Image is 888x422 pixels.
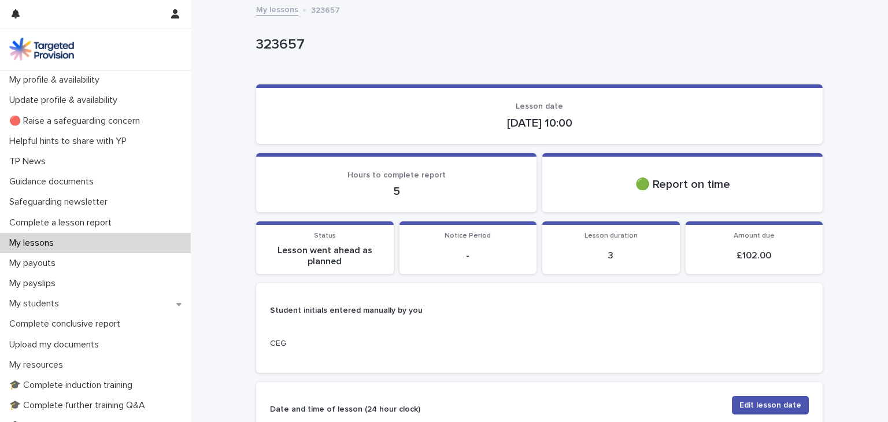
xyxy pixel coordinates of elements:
p: Safeguarding newsletter [5,197,117,208]
p: Upload my documents [5,339,108,350]
p: Lesson went ahead as planned [263,245,387,267]
p: CEG [270,338,441,350]
span: Lesson date [516,102,563,110]
p: My lessons [5,238,63,249]
p: 🔴 Raise a safeguarding concern [5,116,149,127]
p: £ 102.00 [693,250,816,261]
span: Edit lesson date [739,399,801,411]
span: Notice Period [445,232,491,239]
p: 🎓 Complete further training Q&A [5,400,154,411]
img: M5nRWzHhSzIhMunXDL62 [9,38,74,61]
p: My payslips [5,278,65,289]
p: Complete conclusive report [5,319,129,330]
p: My payouts [5,258,65,269]
p: 🟢 Report on time [556,177,809,191]
p: 3 [549,250,673,261]
span: Hours to complete report [347,171,446,179]
p: 323657 [256,36,818,53]
p: My students [5,298,68,309]
p: My profile & availability [5,75,109,86]
p: Update profile & availability [5,95,127,106]
span: Status [314,232,336,239]
p: - [406,250,530,261]
p: TP News [5,156,55,167]
span: Lesson duration [584,232,638,239]
span: Amount due [734,232,775,239]
button: Edit lesson date [732,396,809,414]
p: Complete a lesson report [5,217,121,228]
p: [DATE] 10:00 [270,116,809,130]
p: 🎓 Complete induction training [5,380,142,391]
p: 323657 [311,3,340,16]
a: My lessons [256,2,298,16]
p: Guidance documents [5,176,103,187]
strong: Student initials entered manually by you [270,306,423,314]
p: My resources [5,360,72,371]
p: 5 [270,184,523,198]
strong: Date and time of lesson (24 hour clock) [270,405,420,413]
p: Helpful hints to share with YP [5,136,136,147]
